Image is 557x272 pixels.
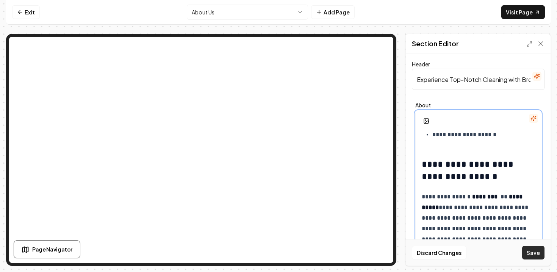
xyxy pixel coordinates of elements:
[522,246,544,259] button: Save
[32,245,72,253] span: Page Navigator
[412,69,544,90] input: Header
[311,5,355,19] button: Add Page
[412,38,459,49] h2: Section Editor
[412,246,466,259] button: Discard Changes
[415,102,541,108] label: About
[12,5,40,19] a: Exit
[412,61,430,68] label: Header
[14,241,80,258] button: Page Navigator
[501,5,545,19] a: Visit Page
[419,114,434,128] button: Add Image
